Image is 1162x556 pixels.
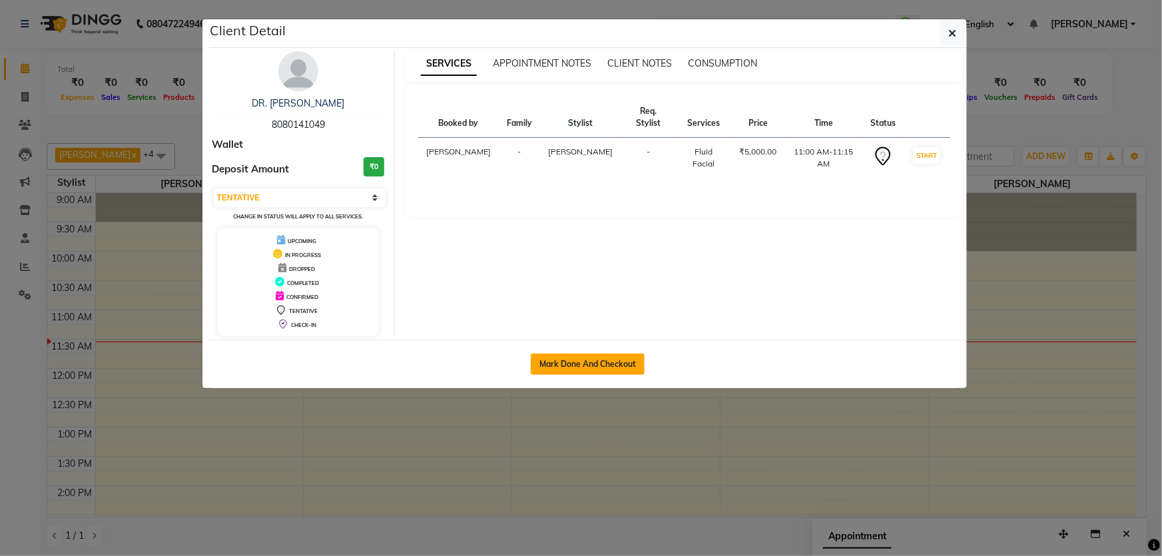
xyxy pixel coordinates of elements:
span: IN PROGRESS [285,252,321,258]
span: [PERSON_NAME] [548,146,613,156]
span: Wallet [212,137,244,152]
td: - [621,138,676,178]
span: CHECK-IN [291,322,316,328]
img: avatar [278,51,318,91]
button: START [913,147,940,164]
th: Status [862,97,904,138]
th: Time [785,97,863,138]
td: [PERSON_NAME] [418,138,499,178]
div: ₹5,000.00 [740,146,777,158]
td: 11:00 AM-11:15 AM [785,138,863,178]
a: DR. [PERSON_NAME] [252,97,344,109]
th: Family [499,97,540,138]
h3: ₹0 [364,157,384,176]
span: COMPLETED [287,280,319,286]
span: CONFIRMED [286,294,318,300]
th: Services [676,97,732,138]
th: Booked by [418,97,499,138]
th: Req. Stylist [621,97,676,138]
th: Stylist [540,97,621,138]
button: Mark Done And Checkout [531,354,645,375]
span: TENTATIVE [289,308,318,314]
th: Price [732,97,785,138]
small: Change in status will apply to all services. [233,213,363,220]
div: Fluid Facial [684,146,724,170]
span: DROPPED [289,266,315,272]
span: UPCOMING [288,238,316,244]
h5: Client Detail [210,21,286,41]
span: 8080141049 [272,119,325,131]
span: CONSUMPTION [688,57,757,69]
span: SERVICES [421,52,477,76]
span: Deposit Amount [212,162,290,177]
span: CLIENT NOTES [607,57,672,69]
td: - [499,138,540,178]
span: APPOINTMENT NOTES [493,57,591,69]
